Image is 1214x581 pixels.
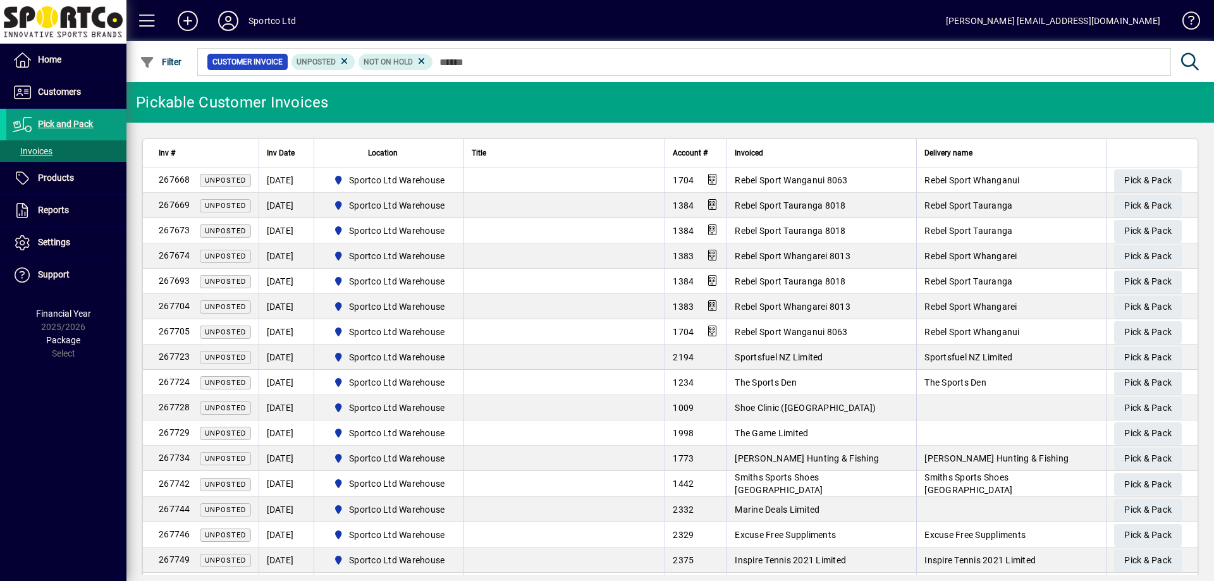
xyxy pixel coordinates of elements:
span: Pick & Pack [1124,474,1172,495]
button: Pick & Pack [1114,321,1182,344]
span: 267723 [159,352,190,362]
button: Pick & Pack [1114,296,1182,319]
span: Unposted [205,278,246,286]
span: Pick & Pack [1124,448,1172,469]
span: Pick & Pack [1124,423,1172,444]
td: [DATE] [259,446,314,471]
span: 1384 [673,200,694,211]
span: Rebel Sport Tauranga [924,200,1012,211]
span: Location [368,146,398,160]
span: 267705 [159,326,190,336]
div: Inv # [159,146,251,160]
span: Sportco Ltd Warehouse [349,250,445,262]
span: Sportco Ltd Warehouse [349,503,445,516]
span: Unposted [205,176,246,185]
span: Pick & Pack [1124,525,1172,546]
span: [PERSON_NAME] Hunting & Fishing [735,453,879,463]
div: [PERSON_NAME] [EMAIL_ADDRESS][DOMAIN_NAME] [946,11,1160,31]
div: Account # [673,146,719,160]
mat-chip: Customer Invoice Status: Unposted [291,54,355,70]
span: 1998 [673,428,694,438]
span: Unposted [205,252,246,260]
span: Rebel Sport Tauranga 8018 [735,200,845,211]
span: Sportco Ltd Warehouse [349,477,445,490]
span: Rebel Sport Tauranga [924,226,1012,236]
span: Pick & Pack [1124,347,1172,368]
span: Sportco Ltd Warehouse [349,300,445,313]
span: Products [38,173,74,183]
span: 2332 [673,505,694,515]
span: 267668 [159,174,190,185]
span: Rebel Sport Tauranga 8018 [735,276,845,286]
span: Unposted [205,303,246,311]
button: Profile [208,9,248,32]
span: Unposted [205,455,246,463]
span: 267742 [159,479,190,489]
span: 267704 [159,301,190,311]
span: Smiths Sports Shoes [GEOGRAPHIC_DATA] [735,472,823,495]
a: Reports [6,195,126,226]
div: Sportco Ltd [248,11,296,31]
span: 1704 [673,175,694,185]
span: 267673 [159,225,190,235]
td: [DATE] [259,471,314,497]
span: Unposted [205,227,246,235]
span: Filter [140,57,182,67]
div: Inv Date [267,146,306,160]
div: Delivery name [924,146,1098,160]
td: [DATE] [259,345,314,370]
span: Pick & Pack [1124,195,1172,216]
button: Pick & Pack [1114,448,1182,470]
a: Support [6,259,126,291]
button: Pick & Pack [1114,271,1182,293]
a: Settings [6,227,126,259]
span: Sportco Ltd Warehouse [328,527,450,542]
span: Sportco Ltd Warehouse [328,350,450,365]
button: Pick & Pack [1114,397,1182,420]
span: Rebel Sport Tauranga [924,276,1012,286]
span: Invoices [13,146,52,156]
span: Rebel Sport Whangarei 8013 [735,251,850,261]
span: 267746 [159,529,190,539]
span: 1442 [673,479,694,489]
button: Pick & Pack [1114,195,1182,217]
span: Not On Hold [364,58,413,66]
span: Sportsfuel NZ Limited [735,352,823,362]
span: Pick & Pack [1124,170,1172,191]
span: Unposted [205,404,246,412]
span: Reports [38,205,69,215]
span: Sportco Ltd Warehouse [349,224,445,237]
span: Home [38,54,61,64]
span: 1383 [673,302,694,312]
button: Pick & Pack [1114,245,1182,268]
button: Pick & Pack [1114,346,1182,369]
span: Package [46,335,80,345]
button: Filter [137,51,185,73]
button: Pick & Pack [1114,524,1182,547]
button: Pick & Pack [1114,473,1182,496]
a: Home [6,44,126,76]
span: Unposted [205,480,246,489]
td: [DATE] [259,547,314,573]
span: The Sports Den [735,377,797,388]
button: Pick & Pack [1114,220,1182,243]
span: Sportco Ltd Warehouse [328,375,450,390]
span: Marine Deals Limited [735,505,819,515]
span: Sportco Ltd Warehouse [328,299,450,314]
td: [DATE] [259,420,314,446]
span: Sportco Ltd Warehouse [349,452,445,465]
td: [DATE] [259,243,314,269]
span: 2194 [673,352,694,362]
span: Pick & Pack [1124,372,1172,393]
span: Inv Date [267,146,295,160]
div: Location [322,146,457,160]
span: Sportco Ltd Warehouse [328,502,450,517]
span: Unposted [297,58,336,66]
span: Unposted [205,353,246,362]
a: Invoices [6,140,126,162]
span: Sportco Ltd Warehouse [328,553,450,568]
span: Unposted [205,506,246,514]
span: 1384 [673,226,694,236]
td: [DATE] [259,294,314,319]
button: Pick & Pack [1114,169,1182,192]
